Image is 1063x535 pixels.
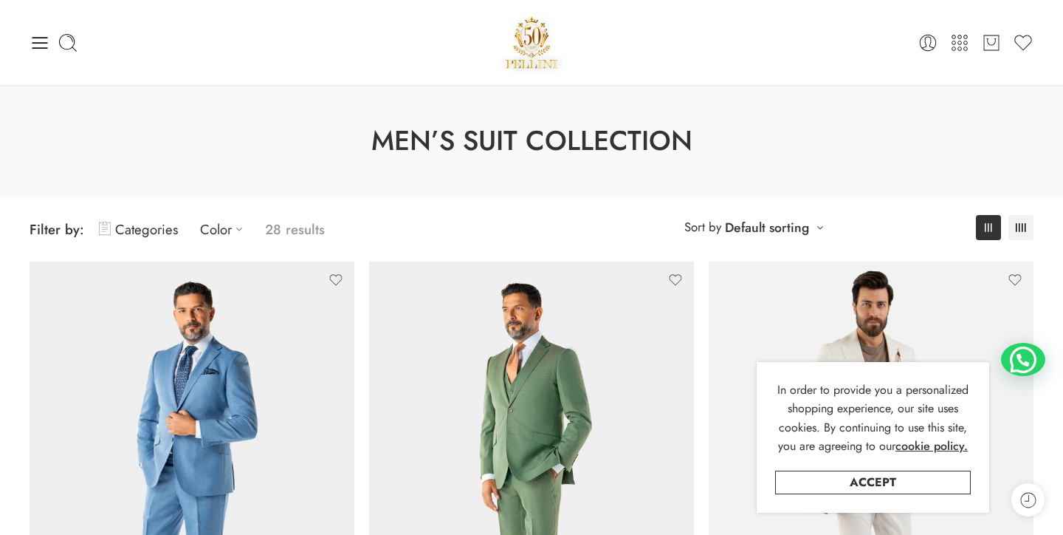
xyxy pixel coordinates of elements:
[265,212,325,247] p: 28 results
[684,215,721,239] span: Sort by
[200,212,250,247] a: Color
[500,11,563,74] img: Pellini
[1013,33,1033,53] a: Wishlist
[775,471,971,494] a: Accept
[500,11,563,74] a: Pellini -
[30,219,84,239] span: Filter by:
[99,212,178,247] a: Categories
[37,122,1026,160] h1: Men’s Suit Collection
[895,437,968,456] a: cookie policy.
[777,381,969,455] span: In order to provide you a personalized shopping experience, our site uses cookies. By continuing ...
[725,217,809,238] a: Default sorting
[981,33,1002,53] a: Cart
[918,33,938,53] a: Login / Register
